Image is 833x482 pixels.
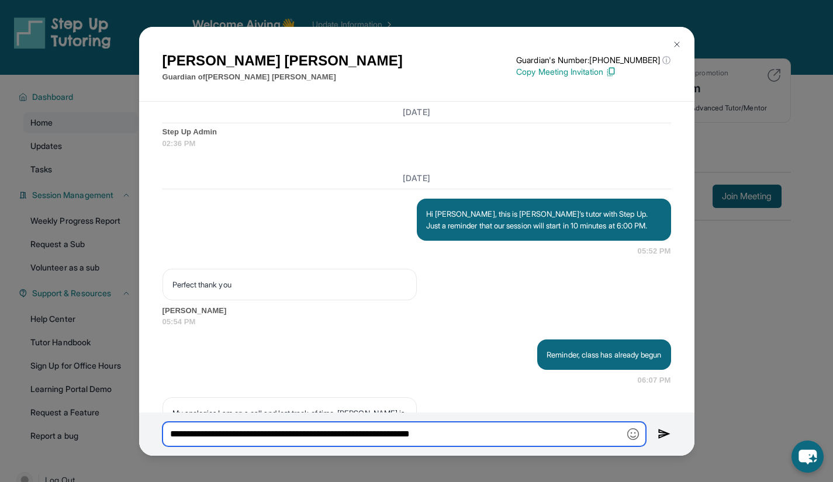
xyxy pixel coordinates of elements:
p: Copy Meeting Invitation [516,66,670,78]
span: ⓘ [662,54,670,66]
p: My apologies I am on a call and lost track of time. [PERSON_NAME] is logging in now [172,407,407,431]
img: Copy Icon [606,67,616,77]
h3: [DATE] [163,106,671,118]
h1: [PERSON_NAME] [PERSON_NAME] [163,50,403,71]
span: 05:54 PM [163,316,671,328]
span: Step Up Admin [163,126,671,138]
span: 02:36 PM [163,138,671,150]
p: Perfect thank you [172,279,407,290]
img: Send icon [658,427,671,441]
p: Guardian of [PERSON_NAME] [PERSON_NAME] [163,71,403,83]
p: Guardian's Number: [PHONE_NUMBER] [516,54,670,66]
p: Reminder, class has already begun [547,349,661,360]
p: Hi [PERSON_NAME], this is [PERSON_NAME]’s tutor with Step Up. Just a reminder that our session wi... [426,208,662,231]
button: chat-button [791,441,824,473]
img: Emoji [627,428,639,440]
span: 06:07 PM [638,374,671,386]
span: [PERSON_NAME] [163,305,671,317]
img: Close Icon [672,40,682,49]
h3: [DATE] [163,172,671,184]
span: 05:52 PM [638,245,671,257]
